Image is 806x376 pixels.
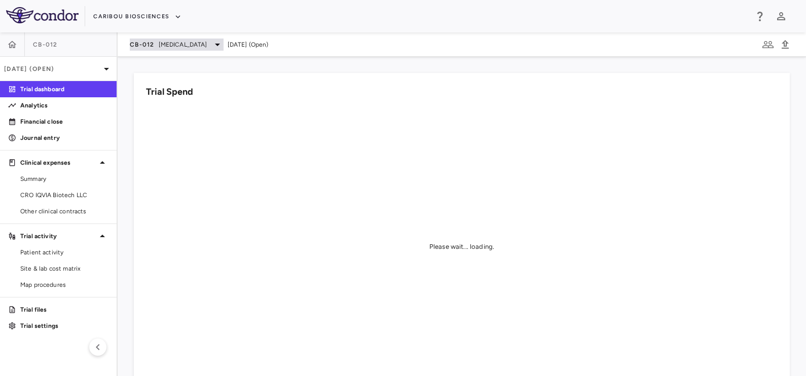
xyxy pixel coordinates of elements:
p: Trial activity [20,232,96,241]
p: Financial close [20,117,108,126]
span: Patient activity [20,248,108,257]
span: Map procedures [20,280,108,289]
span: Site & lab cost matrix [20,264,108,273]
p: [DATE] (Open) [4,64,100,73]
p: Clinical expenses [20,158,96,167]
span: CB-012 [130,41,155,49]
p: Trial dashboard [20,85,108,94]
img: logo-full-SnFGN8VE.png [6,7,79,23]
span: CRO IQVIA Biotech LLC [20,191,108,200]
span: [MEDICAL_DATA] [159,40,207,49]
span: CB-012 [33,41,58,49]
p: Trial files [20,305,108,314]
h6: Trial Spend [146,85,193,99]
span: Other clinical contracts [20,207,108,216]
span: [DATE] (Open) [228,40,269,49]
span: Summary [20,174,108,183]
p: Journal entry [20,133,108,142]
p: Analytics [20,101,108,110]
button: Caribou Biosciences [93,9,181,25]
div: Please wait... loading. [429,242,494,251]
p: Trial settings [20,321,108,330]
